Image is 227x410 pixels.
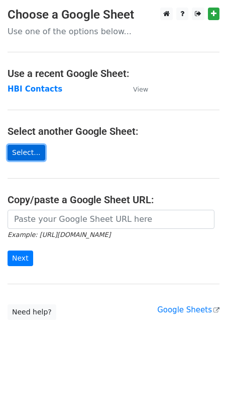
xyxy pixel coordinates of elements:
a: Select... [8,145,45,160]
input: Next [8,251,33,266]
h4: Use a recent Google Sheet: [8,67,219,79]
a: HBI Contacts [8,85,62,94]
small: Example: [URL][DOMAIN_NAME] [8,231,110,238]
a: Need help? [8,304,56,320]
h4: Select another Google Sheet: [8,125,219,137]
a: Google Sheets [157,305,219,314]
h3: Choose a Google Sheet [8,8,219,22]
h4: Copy/paste a Google Sheet URL: [8,194,219,206]
p: Use one of the options below... [8,26,219,37]
input: Paste your Google Sheet URL here [8,210,214,229]
iframe: Chat Widget [177,362,227,410]
a: View [123,85,148,94]
small: View [133,86,148,93]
